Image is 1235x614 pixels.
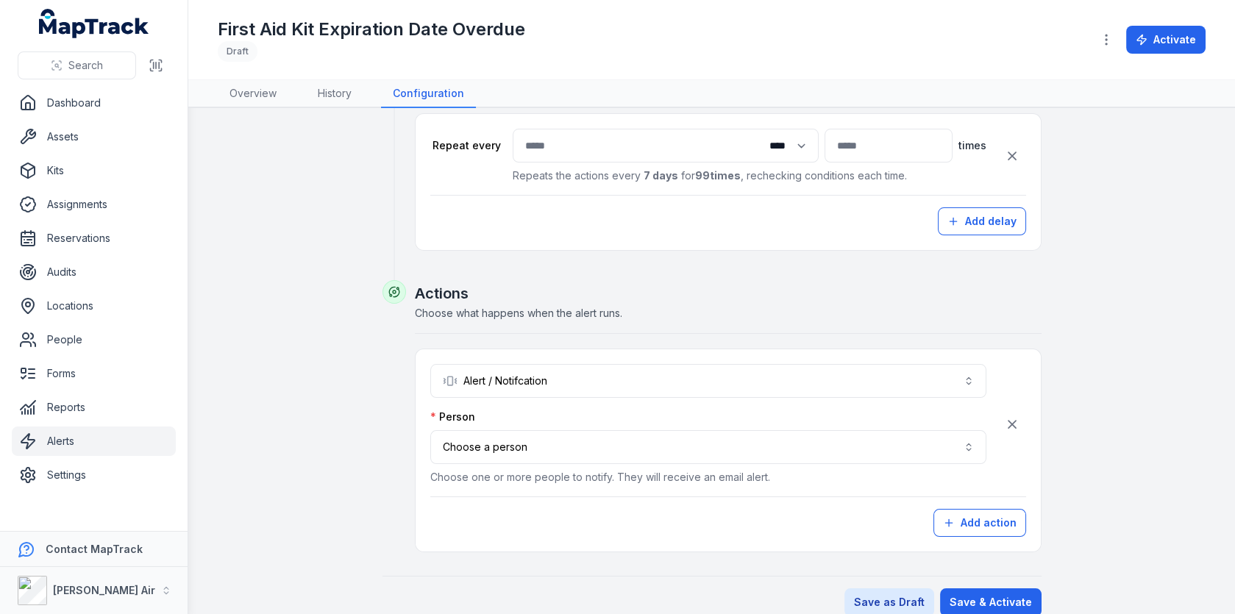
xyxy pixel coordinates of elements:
[12,257,176,287] a: Audits
[46,543,143,555] strong: Contact MapTrack
[430,430,986,464] button: Choose a person
[12,156,176,185] a: Kits
[430,410,475,424] label: Person
[12,190,176,219] a: Assignments
[39,9,149,38] a: MapTrack
[430,138,501,153] label: Repeat every
[430,470,986,485] p: Choose one or more people to notify. They will receive an email alert.
[933,509,1026,537] button: Add action
[938,207,1026,235] button: Add delay
[218,80,288,108] a: Overview
[12,122,176,151] a: Assets
[958,138,986,153] span: times
[68,58,103,73] span: Search
[415,283,1042,304] h2: Actions
[12,88,176,118] a: Dashboard
[12,426,176,456] a: Alerts
[415,307,622,319] span: Choose what happens when the alert runs.
[218,41,257,62] div: Draft
[306,80,363,108] a: History
[218,18,525,41] h1: First Aid Kit Expiration Date Overdue
[695,169,741,182] strong: 99 times
[12,359,176,388] a: Forms
[12,393,176,422] a: Reports
[381,80,476,108] a: Configuration
[644,169,678,182] strong: 7 days
[430,364,986,398] button: Alert / Notifcation
[18,51,136,79] button: Search
[12,224,176,253] a: Reservations
[12,291,176,321] a: Locations
[53,584,155,596] strong: [PERSON_NAME] Air
[12,460,176,490] a: Settings
[1126,26,1206,54] button: Activate
[513,168,986,183] p: Repeats the actions every for , rechecking conditions each time.
[12,325,176,354] a: People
